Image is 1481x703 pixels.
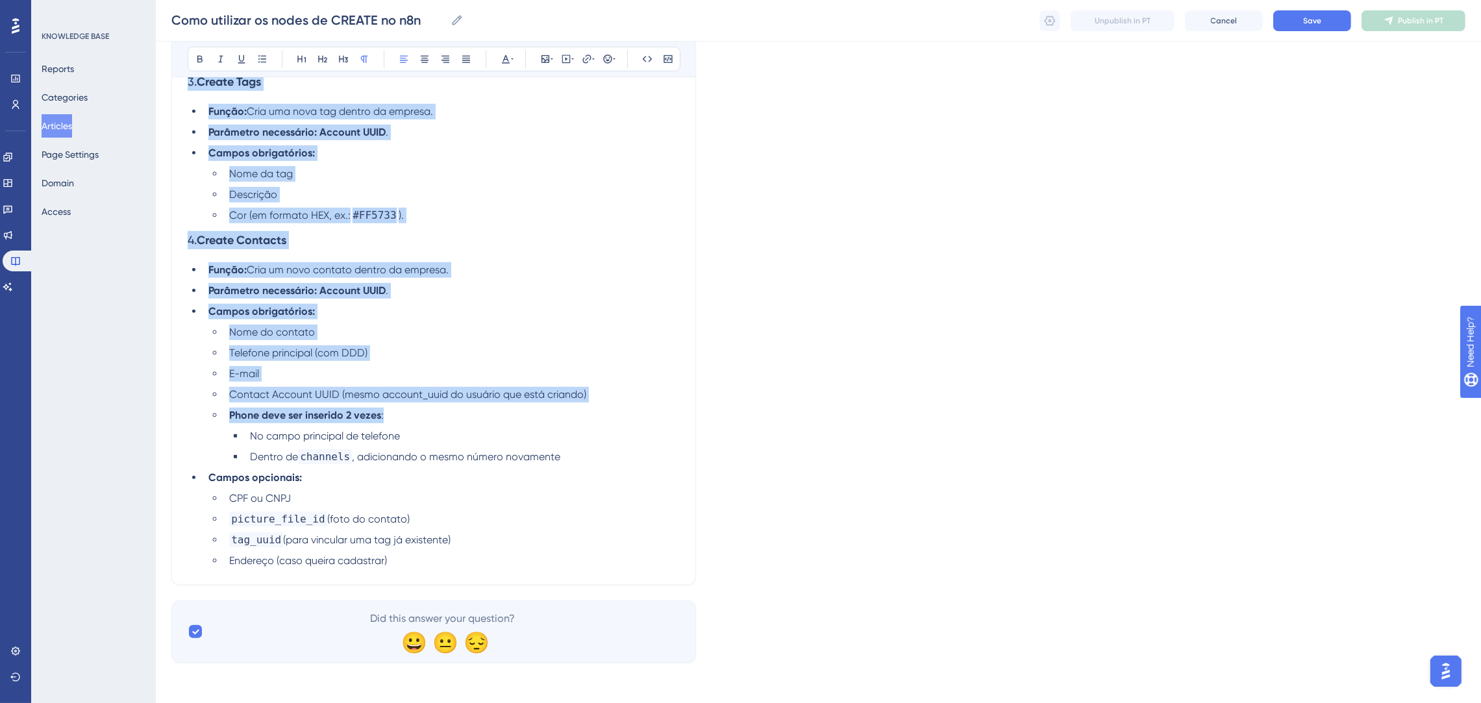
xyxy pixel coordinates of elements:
[229,409,381,421] strong: Phone deve ser inserido 2 vezes
[351,208,399,223] span: #FF5733
[247,105,433,117] span: Cria uma nova tag dentro da empresa.
[229,512,327,526] span: picture_file_id
[247,264,449,276] span: Cria um novo contato dentro da empresa.
[352,450,560,463] span: , adicionando o mesmo número novamente
[229,532,283,547] span: tag_uuid
[229,554,387,567] span: Endereço (caso queira cadastrar)
[188,75,197,88] span: 3.
[464,632,484,652] div: 😔
[229,492,291,504] span: CPF ou CNPJ
[208,126,317,138] strong: Parâmetro necessário:
[208,147,315,159] strong: Campos obrigatórios:
[283,534,451,546] span: (para vincular uma tag já existente)
[197,75,261,89] strong: Create Tags
[208,264,247,276] strong: Função:
[319,284,386,297] strong: Account UUID
[250,430,400,442] span: No campo principal de telefone
[298,449,352,464] span: channels
[371,611,516,626] span: Did this answer your question?
[42,200,71,223] button: Access
[31,3,81,19] span: Need Help?
[1273,10,1351,31] button: Save
[1185,10,1263,31] button: Cancel
[1211,16,1238,26] span: Cancel
[1303,16,1321,26] span: Save
[432,632,453,652] div: 😐
[229,347,367,359] span: Telefone principal (com DDD)
[250,450,298,463] span: Dentro de
[229,209,351,221] span: Cor (em formato HEX, ex.:
[386,284,388,297] span: .
[319,126,386,138] strong: Account UUID
[386,126,388,138] span: .
[42,31,109,42] div: KNOWLEDGE BASE
[229,367,259,380] span: E-mail
[1426,652,1465,691] iframe: UserGuiding AI Assistant Launcher
[208,305,315,317] strong: Campos obrigatórios:
[401,632,422,652] div: 😀
[42,114,72,138] button: Articles
[42,171,74,195] button: Domain
[1362,10,1465,31] button: Publish in PT
[381,409,384,421] span: :
[1398,16,1443,26] span: Publish in PT
[229,188,277,201] span: Descrição
[197,233,286,247] strong: Create Contacts
[188,233,197,247] span: 4.
[171,11,445,29] input: Article Name
[1095,16,1151,26] span: Unpublish in PT
[42,57,74,80] button: Reports
[229,388,586,401] span: Contact Account UUID (mesmo account_uuid do usuário que está criando)
[327,513,410,525] span: (foto do contato)
[229,167,293,180] span: Nome da tag
[42,86,88,109] button: Categories
[208,471,302,484] strong: Campos opcionais:
[1071,10,1175,31] button: Unpublish in PT
[229,326,315,338] span: Nome do contato
[208,105,247,117] strong: Função:
[42,143,99,166] button: Page Settings
[208,284,317,297] strong: Parâmetro necessário:
[399,209,404,221] span: ).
